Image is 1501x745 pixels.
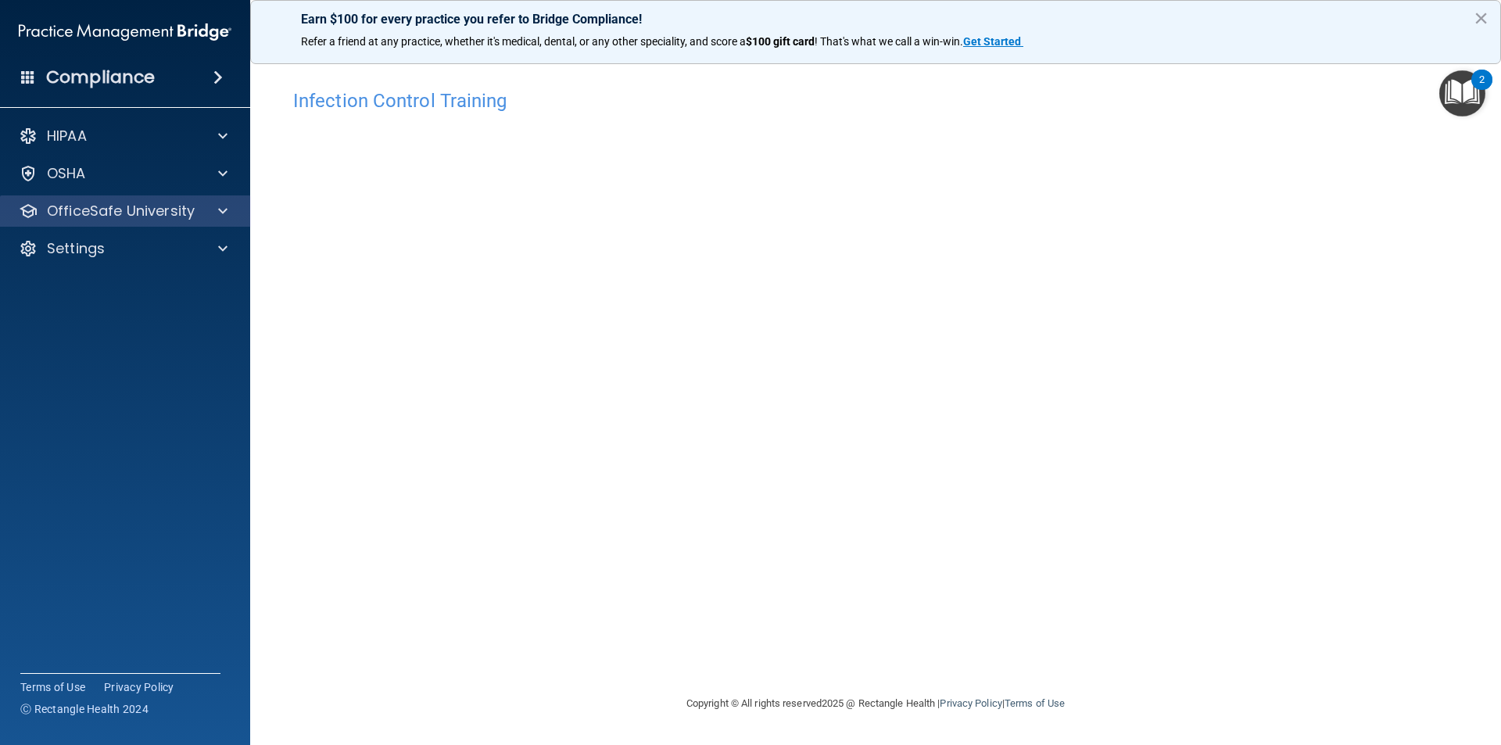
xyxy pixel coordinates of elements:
[1474,5,1488,30] button: Close
[746,35,815,48] strong: $100 gift card
[963,35,1023,48] a: Get Started
[293,120,1075,600] iframe: infection-control-training
[19,164,227,183] a: OSHA
[47,239,105,258] p: Settings
[47,164,86,183] p: OSHA
[46,66,155,88] h4: Compliance
[293,91,1458,111] h4: Infection Control Training
[104,679,174,695] a: Privacy Policy
[19,239,227,258] a: Settings
[815,35,963,48] span: ! That's what we call a win-win.
[47,127,87,145] p: HIPAA
[590,679,1161,729] div: Copyright © All rights reserved 2025 @ Rectangle Health | |
[47,202,195,220] p: OfficeSafe University
[1439,70,1485,116] button: Open Resource Center, 2 new notifications
[19,16,231,48] img: PMB logo
[940,697,1001,709] a: Privacy Policy
[301,35,746,48] span: Refer a friend at any practice, whether it's medical, dental, or any other speciality, and score a
[301,12,1450,27] p: Earn $100 for every practice you refer to Bridge Compliance!
[20,701,149,717] span: Ⓒ Rectangle Health 2024
[1005,697,1065,709] a: Terms of Use
[19,202,227,220] a: OfficeSafe University
[963,35,1021,48] strong: Get Started
[19,127,227,145] a: HIPAA
[1479,80,1485,100] div: 2
[20,679,85,695] a: Terms of Use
